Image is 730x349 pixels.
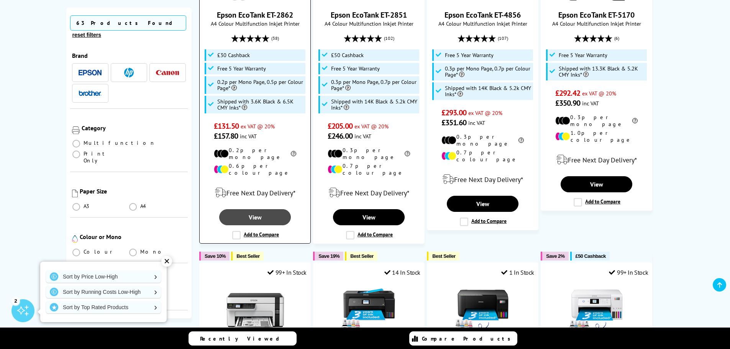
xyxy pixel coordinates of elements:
div: 2 [11,297,20,305]
li: 0.7p per colour page [328,162,410,176]
span: £293.00 [441,108,466,118]
img: Epson EcoTank ET-2814 [454,282,512,339]
a: Epson EcoTank ET-5170 [558,10,635,20]
img: HP [124,68,134,77]
img: Epson EcoTank ET-M2120 [226,282,284,339]
button: Best Seller [345,252,377,261]
span: Save 19% [318,253,340,259]
span: 0.3p per Mono Page, 0.7p per Colour Page* [331,79,418,91]
label: Add to Compare [232,231,279,239]
li: 1.0p per colour page [555,129,638,143]
span: (102) [384,31,394,46]
a: View [447,196,518,212]
div: Brand [72,52,186,59]
span: ex VAT @ 20% [468,109,502,116]
a: Epson EcoTank ET-4856 [445,10,521,20]
div: ✕ [161,256,172,267]
span: (6) [614,31,619,46]
span: Recently Viewed [200,335,287,342]
div: Category [82,124,186,132]
a: Sort by Top Rated Products [46,301,161,313]
img: Brother [79,90,102,96]
span: Shipped with 14K Black & 5.2k CMY Inks* [331,98,418,111]
button: Save 10% [199,252,230,261]
span: Print Only [84,150,129,164]
div: modal_delivery [203,182,307,203]
span: Compare Products [422,335,515,342]
div: 99+ In Stock [609,269,648,276]
span: Save 2% [546,253,564,259]
img: Epson EcoTank ET-15000 [340,282,398,339]
li: 0.3p per mono page [441,133,524,147]
div: Paper Size [80,187,186,195]
a: View [333,209,404,225]
a: Epson EcoTank ET-2862 [217,10,293,20]
button: Save 19% [313,252,343,261]
div: 99+ In Stock [267,269,307,276]
span: Shipped with 13.3K Black & 5.2K CMY Inks* [559,66,645,78]
button: Brother [76,88,104,98]
span: £292.42 [555,88,580,98]
span: 0.3p per Mono Page, 0.7p per Colour Page* [445,66,532,78]
button: reset filters [70,31,103,38]
button: £50 Cashback [570,252,610,261]
span: £50 Cashback [331,52,364,58]
span: ex VAT @ 20% [241,123,275,130]
span: ex VAT @ 20% [582,90,616,97]
button: HP [115,67,143,78]
span: inc VAT [582,100,599,107]
span: £50 Cashback [576,253,606,259]
li: 0.7p per colour page [441,149,524,163]
img: Epson [79,70,102,75]
img: Epson EcoTank ET-2856 [568,282,625,339]
li: 0.6p per colour page [214,162,296,176]
a: View [219,209,290,225]
div: Colour or Mono [80,233,186,241]
span: inc VAT [468,119,485,126]
span: Save 10% [205,253,226,259]
span: A4 Colour Multifunction Inkjet Printer [203,20,307,27]
label: Add to Compare [346,231,393,239]
span: Free 5 Year Warranty [559,52,607,58]
span: inc VAT [240,133,257,140]
div: modal_delivery [545,149,648,170]
span: 63 Products Found [70,15,186,31]
a: Epson EcoTank ET-2851 [331,10,407,20]
button: Best Seller [427,252,459,261]
span: £30 Cashback [217,52,250,58]
a: Recently Viewed [189,331,297,346]
label: Add to Compare [574,198,620,206]
div: 1 In Stock [501,269,534,276]
a: Compare Products [409,331,517,346]
span: 0.2p per Mono Page, 0.5p per Colour Page* [217,79,304,91]
span: £157.80 [214,131,238,141]
button: Canon [154,67,181,78]
span: Multifunction [84,139,156,146]
span: Free 5 Year Warranty [217,66,266,72]
span: A4 [140,203,147,210]
div: modal_delivery [431,169,534,190]
label: Add to Compare [460,218,507,226]
span: ex VAT @ 20% [354,123,389,130]
div: 14 In Stock [384,269,420,276]
div: modal_delivery [317,182,420,203]
span: inc VAT [354,133,371,140]
span: Mono [140,248,166,255]
a: Sort by Price Low-High [46,270,161,283]
img: Canon [156,70,179,75]
span: Best Seller [350,253,374,259]
button: Best Seller [231,252,264,261]
span: £246.00 [328,131,353,141]
span: Best Seller [236,253,260,259]
span: Colour [84,248,115,255]
span: £351.60 [441,118,466,128]
span: A3 [84,203,90,210]
img: Category [72,126,80,134]
a: View [561,176,632,192]
span: £350.90 [555,98,580,108]
span: £205.00 [328,121,353,131]
a: Sort by Running Costs Low-High [46,286,161,298]
span: Free 5 Year Warranty [331,66,380,72]
img: Paper Size [72,190,78,197]
span: (38) [271,31,279,46]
